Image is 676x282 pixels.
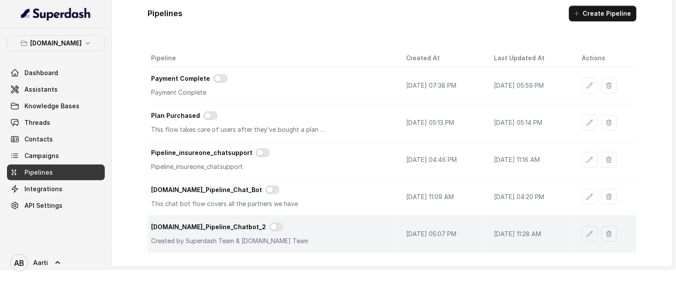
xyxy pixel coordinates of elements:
p: Payment Complete [151,88,326,97]
span: Aarti [33,258,48,267]
a: Integrations [7,181,105,197]
span: API Settings [24,201,62,210]
a: Threads [7,115,105,131]
span: Assistants [24,85,58,94]
span: Contacts [24,135,53,144]
span: Threads [24,118,50,127]
button: [DOMAIN_NAME] [7,35,105,51]
p: Payment Complete [151,74,210,83]
p: [DOMAIN_NAME]_Pipeline_Chatbot_2 [151,223,266,231]
span: Pipelines [24,168,53,177]
p: [DATE] 05:59 PM [494,81,568,90]
p: Pipeline_insureone_chatsupport [151,148,252,157]
a: Knowledge Bases [7,98,105,114]
th: Pipeline [148,49,399,67]
th: Last Updated At [487,49,575,67]
span: Campaigns [24,151,59,160]
p: [DOMAIN_NAME]_Pipeline_Chat_Bot [151,186,262,194]
th: Actions [575,49,637,67]
p: This flow takes care of users after they’ve bought a plan – from saying Thank you for purchasing ... [151,125,326,134]
p: [DATE] 11:16 AM [494,155,568,164]
p: [DOMAIN_NAME] [30,38,82,48]
a: API Settings [7,198,105,213]
span: Integrations [24,185,62,193]
p: [DATE] 04:46 PM [406,155,480,164]
p: [DATE] 05:14 PM [494,118,568,127]
a: Dashboard [7,65,105,81]
h1: Pipelines [148,7,183,21]
img: light.svg [21,7,91,21]
button: Create Pipeline [569,6,637,21]
p: Plan Purchased [151,111,200,120]
a: Assistants [7,82,105,97]
a: Pipelines [7,165,105,180]
p: [DATE] 05:13 PM [406,118,480,127]
p: [DATE] 11:28 AM [494,230,568,238]
span: Knowledge Bases [24,102,79,110]
p: [DATE] 04:20 PM [494,193,568,201]
p: [DATE] 11:09 AM [406,193,480,201]
p: [DATE] 05:07 PM [406,230,480,238]
p: Created by Superdash Team & [DOMAIN_NAME] Team [151,237,326,245]
p: This chat bot flow covers all the partners we have [151,199,326,208]
text: AB [14,258,24,268]
p: [DATE] 07:38 PM [406,81,480,90]
th: Created At [399,49,487,67]
span: Dashboard [24,69,58,77]
a: Campaigns [7,148,105,164]
a: Aarti [7,251,105,275]
p: Pipeline_insureone_chatsupport [151,162,326,171]
a: Contacts [7,131,105,147]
